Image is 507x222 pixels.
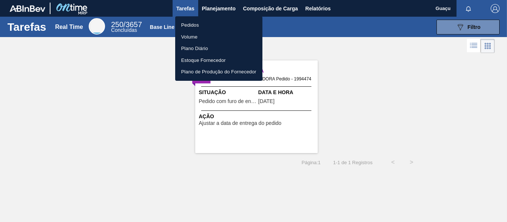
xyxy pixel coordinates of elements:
[175,54,262,66] a: Estoque Fornecedor
[175,31,262,43] a: Volume
[175,66,262,78] a: Plano de Produção do Fornecedor
[175,43,262,54] a: Plano Diário
[175,19,262,31] a: Pedidos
